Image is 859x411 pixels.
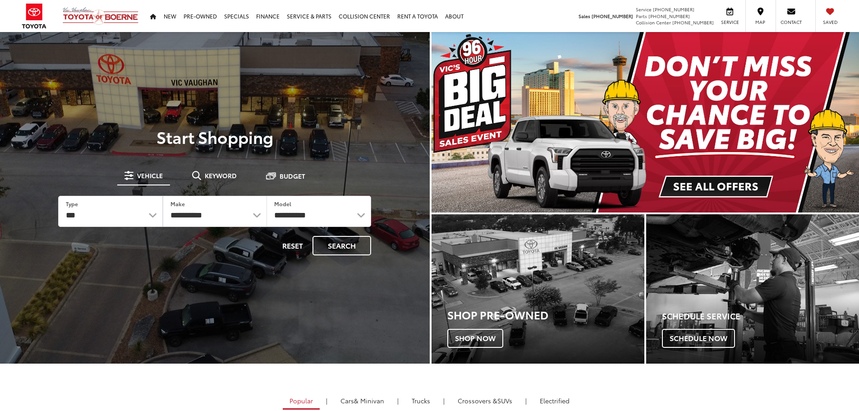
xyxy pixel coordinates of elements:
a: Schedule Service Schedule Now [646,214,859,364]
label: Type [66,200,78,208]
li: | [441,396,447,405]
span: Shop Now [447,329,503,348]
a: SUVs [451,393,519,408]
span: Parts [636,13,647,19]
span: [PHONE_NUMBER] [653,6,694,13]
a: Shop Pre-Owned Shop Now [432,214,644,364]
span: Budget [280,173,305,179]
label: Model [274,200,291,208]
span: Crossovers & [458,396,497,405]
a: Trucks [405,393,437,408]
button: Reset [275,236,311,255]
p: Start Shopping [38,128,392,146]
li: | [324,396,330,405]
span: Saved [820,19,840,25]
h3: Shop Pre-Owned [447,309,644,320]
div: Toyota [646,214,859,364]
span: [PHONE_NUMBER] [592,13,633,19]
li: | [523,396,529,405]
button: Search [312,236,371,255]
li: | [395,396,401,405]
span: & Minivan [354,396,384,405]
span: Service [636,6,652,13]
img: Vic Vaughan Toyota of Boerne [62,7,139,25]
span: Map [750,19,770,25]
span: Service [720,19,740,25]
span: Vehicle [137,172,163,179]
span: Sales [579,13,590,19]
h4: Schedule Service [662,312,859,321]
span: Collision Center [636,19,671,26]
span: Schedule Now [662,329,735,348]
a: Popular [283,393,320,410]
label: Make [170,200,185,208]
span: [PHONE_NUMBER] [672,19,714,26]
div: Toyota [432,214,644,364]
span: [PHONE_NUMBER] [648,13,690,19]
span: Contact [781,19,802,25]
span: Keyword [205,172,237,179]
a: Electrified [533,393,576,408]
a: Cars [334,393,391,408]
